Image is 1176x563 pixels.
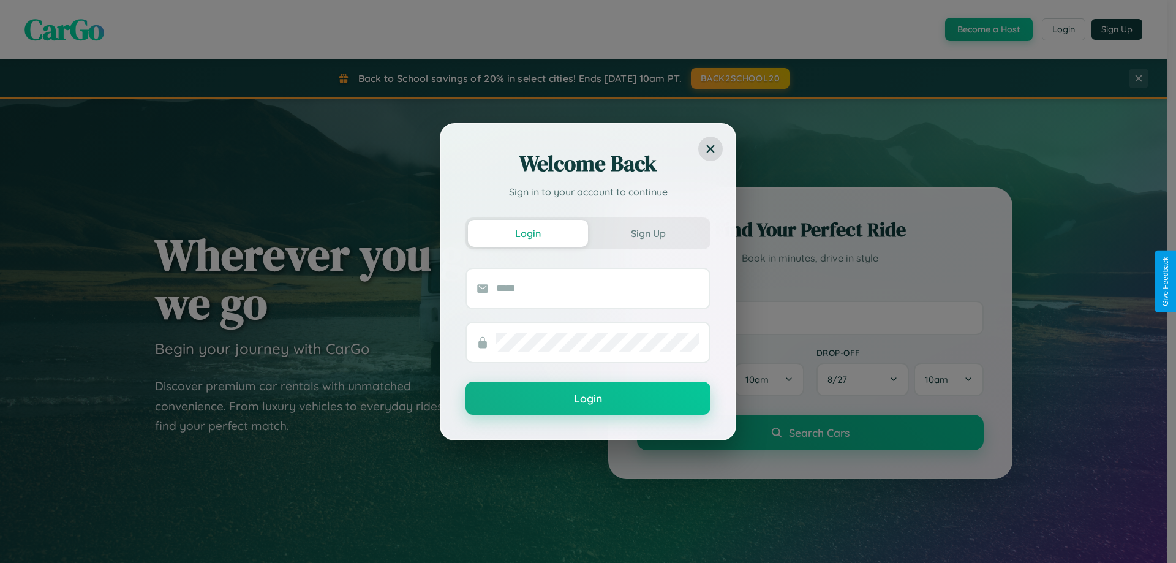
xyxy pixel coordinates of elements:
[466,149,710,178] h2: Welcome Back
[588,220,708,247] button: Sign Up
[466,382,710,415] button: Login
[468,220,588,247] button: Login
[1161,257,1170,306] div: Give Feedback
[466,184,710,199] p: Sign in to your account to continue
